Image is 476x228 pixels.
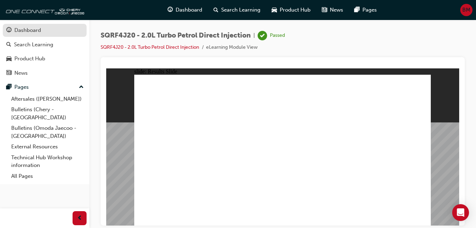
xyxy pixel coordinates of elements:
div: Search Learning [14,41,53,49]
a: car-iconProduct Hub [266,3,316,17]
button: Pages [3,81,87,94]
span: news-icon [6,70,12,76]
span: pages-icon [354,6,360,14]
span: news-icon [322,6,327,14]
span: | [253,32,255,40]
span: learningRecordVerb_PASS-icon [258,31,267,40]
a: External Resources [8,141,87,152]
a: SQRF4J20 - 2.0L Turbo Petrol Direct Injection [101,44,199,50]
div: Open Intercom Messenger [452,204,469,221]
a: Technical Hub Workshop information [8,152,87,171]
span: News [330,6,343,14]
span: prev-icon [77,214,82,223]
div: News [14,69,28,77]
button: DashboardSearch LearningProduct HubNews [3,22,87,81]
a: pages-iconPages [349,3,382,17]
span: pages-icon [6,84,12,90]
a: All Pages [8,171,87,182]
a: Search Learning [3,38,87,51]
button: BM [460,4,472,16]
span: BM [462,6,470,14]
span: SQRF4J20 - 2.0L Turbo Petrol Direct Injection [101,32,251,40]
span: search-icon [6,42,11,48]
span: up-icon [79,83,84,92]
span: Dashboard [176,6,202,14]
div: Pages [14,83,29,91]
li: eLearning Module View [206,43,258,52]
a: Aftersales ([PERSON_NAME]) [8,94,87,105]
span: guage-icon [6,27,12,34]
a: news-iconNews [316,3,349,17]
span: car-icon [6,56,12,62]
img: oneconnect [4,3,84,17]
a: Bulletins (Omoda Jaecoo - [GEOGRAPHIC_DATA]) [8,123,87,141]
a: Product Hub [3,52,87,65]
span: guage-icon [168,6,173,14]
div: Dashboard [14,26,41,34]
span: Search Learning [221,6,260,14]
div: Passed [270,32,285,39]
div: Product Hub [14,55,45,63]
span: car-icon [272,6,277,14]
span: Pages [362,6,377,14]
a: search-iconSearch Learning [208,3,266,17]
a: guage-iconDashboard [162,3,208,17]
a: Bulletins (Chery - [GEOGRAPHIC_DATA]) [8,104,87,123]
a: News [3,67,87,80]
span: search-icon [213,6,218,14]
span: Product Hub [280,6,311,14]
a: Dashboard [3,24,87,37]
